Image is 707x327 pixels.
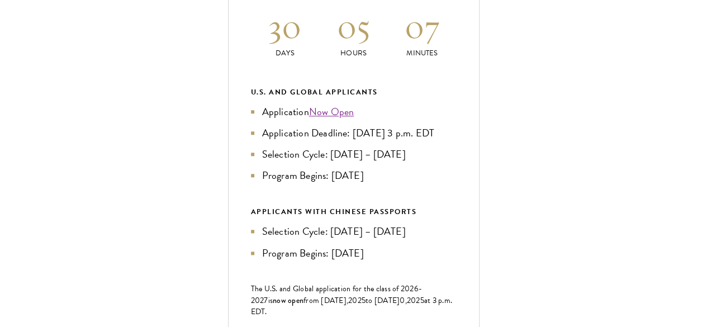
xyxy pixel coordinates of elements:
[388,48,457,59] p: Minutes
[273,295,303,306] span: now open
[407,295,420,306] span: 202
[251,125,457,141] li: Application Deadline: [DATE] 3 p.m. EDT
[251,86,457,98] div: U.S. and Global Applicants
[251,295,453,317] span: at 3 p.m. EDT.
[414,283,419,295] span: 6
[303,295,348,306] span: from [DATE],
[251,168,457,183] li: Program Begins: [DATE]
[268,295,273,306] span: is
[405,295,407,306] span: ,
[251,283,423,306] span: -202
[400,295,405,306] span: 0
[251,206,457,218] div: APPLICANTS WITH CHINESE PASSPORTS
[362,295,366,306] span: 5
[251,104,457,120] li: Application
[251,146,457,162] li: Selection Cycle: [DATE] – [DATE]
[388,6,457,48] h2: 07
[348,295,362,306] span: 202
[309,104,354,119] a: Now Open
[251,6,320,48] h2: 30
[251,48,320,59] p: Days
[319,6,388,48] h2: 05
[251,224,457,239] li: Selection Cycle: [DATE] – [DATE]
[264,295,268,306] span: 7
[251,245,457,261] li: Program Begins: [DATE]
[251,283,414,295] span: The U.S. and Global application for the class of 202
[420,295,424,306] span: 5
[366,295,400,306] span: to [DATE]
[319,48,388,59] p: Hours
